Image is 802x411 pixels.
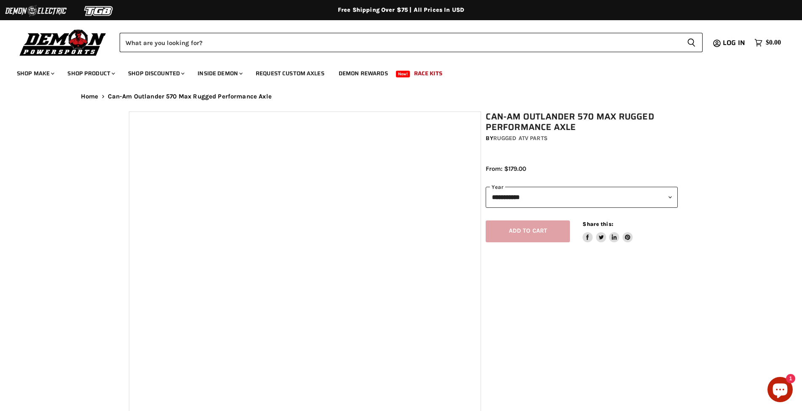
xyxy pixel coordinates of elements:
[191,65,248,82] a: Inside Demon
[17,27,109,57] img: Demon Powersports
[64,6,738,14] div: Free Shipping Over $75 | All Prices In USD
[81,93,99,100] a: Home
[486,187,678,207] select: year
[486,111,678,133] h1: Can-Am Outlander 570 Max Rugged Performance Axle
[583,220,633,243] aside: Share this:
[493,135,548,142] a: Rugged ATV Parts
[249,65,331,82] a: Request Custom Axles
[719,39,750,47] a: Log in
[4,3,67,19] img: Demon Electric Logo 2
[396,71,410,77] span: New!
[332,65,394,82] a: Demon Rewards
[750,37,785,49] a: $0.00
[108,93,272,100] span: Can-Am Outlander 570 Max Rugged Performance Axle
[486,165,526,172] span: From: $179.00
[723,37,745,48] span: Log in
[67,3,131,19] img: TGB Logo 2
[765,377,795,404] inbox-online-store-chat: Shopify online store chat
[408,65,449,82] a: Race Kits
[11,65,59,82] a: Shop Make
[583,221,613,227] span: Share this:
[61,65,120,82] a: Shop Product
[766,39,781,47] span: $0.00
[120,33,680,52] input: Search
[11,61,779,82] ul: Main menu
[64,93,738,100] nav: Breadcrumbs
[120,33,703,52] form: Product
[122,65,190,82] a: Shop Discounted
[680,33,703,52] button: Search
[486,134,678,143] div: by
